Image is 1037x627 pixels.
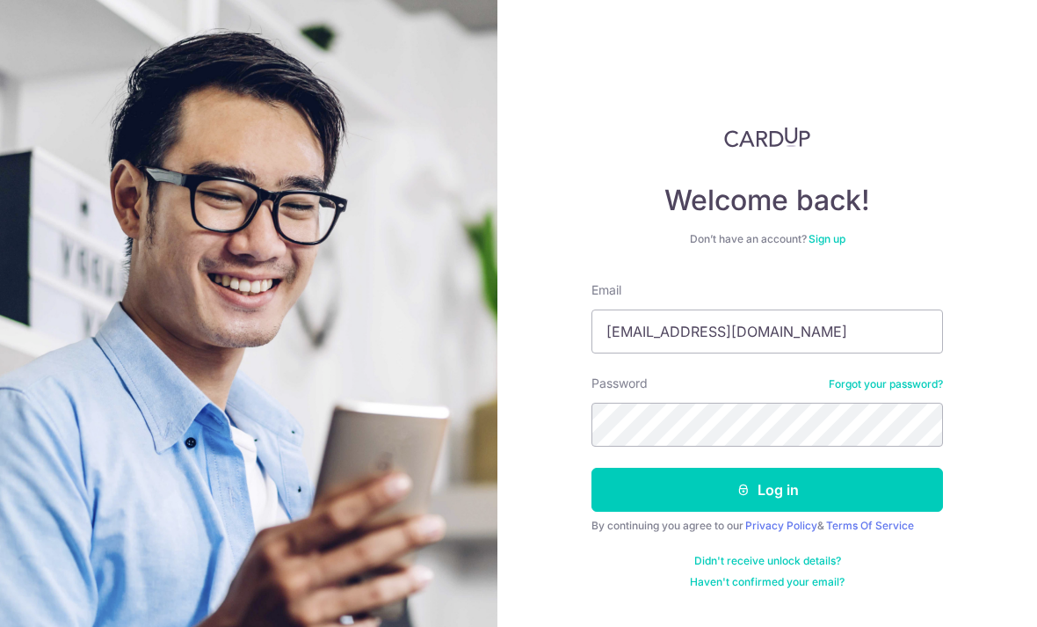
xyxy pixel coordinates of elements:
[724,127,810,148] img: CardUp Logo
[829,377,943,391] a: Forgot your password?
[826,519,914,532] a: Terms Of Service
[690,575,845,589] a: Haven't confirmed your email?
[591,375,648,392] label: Password
[591,310,943,354] input: Enter your Email
[591,281,621,299] label: Email
[591,519,943,533] div: By continuing you agree to our &
[591,232,943,246] div: Don’t have an account?
[591,468,943,512] button: Log in
[745,519,817,532] a: Privacy Policy
[591,183,943,218] h4: Welcome back!
[694,554,841,568] a: Didn't receive unlock details?
[809,232,845,245] a: Sign up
